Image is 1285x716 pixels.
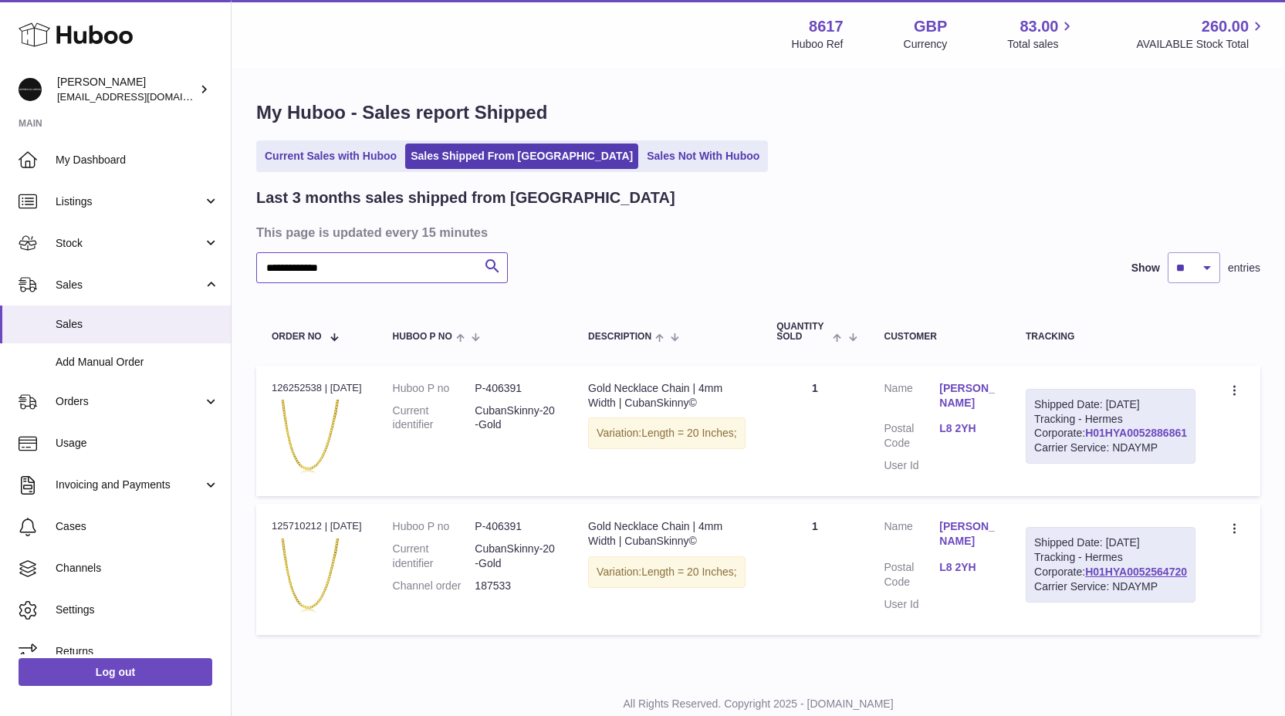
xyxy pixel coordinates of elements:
dt: User Id [884,458,940,473]
div: Tracking [1026,332,1195,342]
span: Huboo P no [393,332,452,342]
dt: Huboo P no [393,381,475,396]
dt: Postal Code [884,421,940,451]
dt: Huboo P no [393,519,475,534]
p: All Rights Reserved. Copyright 2025 - [DOMAIN_NAME] [244,697,1273,711]
span: Orders [56,394,203,409]
a: [PERSON_NAME] [939,381,995,410]
div: Variation: [588,417,746,449]
div: Shipped Date: [DATE] [1034,397,1187,412]
div: Carrier Service: NDAYMP [1034,579,1187,594]
span: Quantity Sold [776,322,829,342]
span: 83.00 [1020,16,1058,37]
div: Variation: [588,556,746,588]
div: 126252538 | [DATE] [272,381,362,395]
span: Returns [56,644,219,659]
span: 260.00 [1202,16,1249,37]
dt: Postal Code [884,560,940,589]
span: [EMAIL_ADDRESS][DOMAIN_NAME] [57,90,227,103]
a: L8 2YH [939,560,995,575]
div: Tracking - Hermes Corporate: [1026,389,1195,464]
span: Settings [56,603,219,617]
div: Gold Necklace Chain | 4mm Width | CubanSkinny© [588,381,746,410]
dd: 187533 [475,579,557,593]
dt: Name [884,381,940,414]
dt: Channel order [393,579,475,593]
div: Tracking - Hermes Corporate: [1026,527,1195,603]
div: [PERSON_NAME] [57,75,196,104]
span: Sales [56,278,203,292]
a: Current Sales with Huboo [259,144,402,169]
a: Log out [19,658,212,686]
td: 1 [761,366,868,496]
span: Total sales [1007,37,1076,52]
span: My Dashboard [56,153,219,167]
strong: GBP [914,16,947,37]
a: H01HYA0052886861 [1085,427,1187,439]
dd: P-406391 [475,519,557,534]
span: entries [1228,261,1260,275]
dd: P-406391 [475,381,557,396]
span: Sales [56,317,219,332]
span: Add Manual Order [56,355,219,370]
dd: CubanSkinny-20-Gold [475,542,557,571]
a: Sales Not With Huboo [641,144,765,169]
span: Length = 20 Inches; [641,427,736,439]
a: 83.00 Total sales [1007,16,1076,52]
div: Currency [904,37,948,52]
div: 125710212 | [DATE] [272,519,362,533]
h1: My Huboo - Sales report Shipped [256,100,1260,125]
label: Show [1131,261,1160,275]
img: IMG_4741-scaled.jpg [272,539,349,616]
img: hello@alfredco.com [19,78,42,101]
span: Usage [56,436,219,451]
span: Cases [56,519,219,534]
h3: This page is updated every 15 minutes [256,224,1256,241]
h2: Last 3 months sales shipped from [GEOGRAPHIC_DATA] [256,187,675,208]
a: [PERSON_NAME] [939,519,995,549]
div: Carrier Service: NDAYMP [1034,441,1187,455]
span: Listings [56,194,203,209]
dt: Name [884,519,940,552]
div: Customer [884,332,996,342]
strong: 8617 [809,16,844,37]
span: Description [588,332,651,342]
span: Order No [272,332,322,342]
span: Channels [56,561,219,576]
a: L8 2YH [939,421,995,436]
dt: Current identifier [393,542,475,571]
a: 260.00 AVAILABLE Stock Total [1136,16,1266,52]
dd: CubanSkinny-20-Gold [475,404,557,433]
span: Length = 20 Inches; [641,566,736,578]
span: Invoicing and Payments [56,478,203,492]
a: H01HYA0052564720 [1085,566,1187,578]
span: AVAILABLE Stock Total [1136,37,1266,52]
div: Shipped Date: [DATE] [1034,535,1187,550]
div: Gold Necklace Chain | 4mm Width | CubanSkinny© [588,519,746,549]
dt: Current identifier [393,404,475,433]
a: Sales Shipped From [GEOGRAPHIC_DATA] [405,144,638,169]
td: 1 [761,504,868,634]
dt: User Id [884,597,940,612]
img: IMG_4741-scaled.jpg [272,400,349,477]
div: Huboo Ref [792,37,844,52]
span: Stock [56,236,203,251]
